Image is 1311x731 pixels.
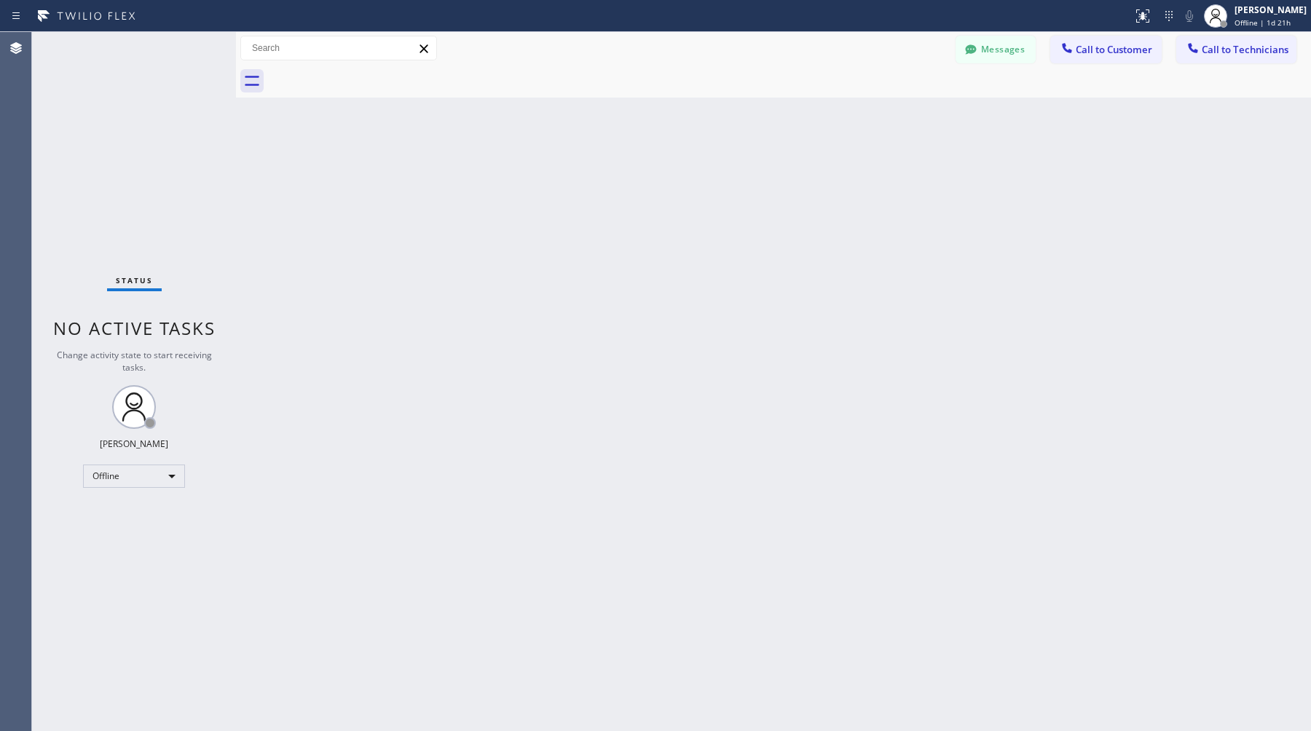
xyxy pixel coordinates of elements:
[956,36,1036,63] button: Messages
[1202,43,1288,56] span: Call to Technicians
[83,465,185,488] div: Offline
[241,36,436,60] input: Search
[1235,17,1291,28] span: Offline | 1d 21h
[100,438,168,450] div: [PERSON_NAME]
[1076,43,1152,56] span: Call to Customer
[57,349,212,374] span: Change activity state to start receiving tasks.
[53,316,216,340] span: No active tasks
[1235,4,1307,16] div: [PERSON_NAME]
[1179,6,1200,26] button: Mute
[1050,36,1162,63] button: Call to Customer
[1176,36,1296,63] button: Call to Technicians
[116,275,153,285] span: Status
